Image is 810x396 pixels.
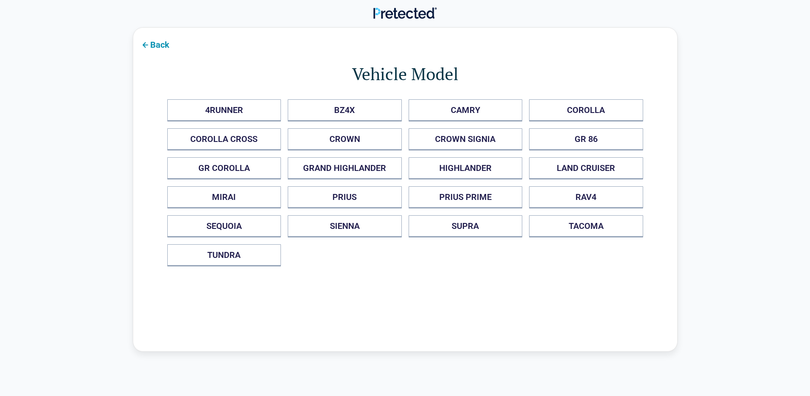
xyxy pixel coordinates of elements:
[409,157,523,179] button: HIGHLANDER
[167,186,281,208] button: MIRAI
[409,186,523,208] button: PRIUS PRIME
[167,62,643,86] h1: Vehicle Model
[529,99,643,121] button: COROLLA
[167,244,281,266] button: TUNDRA
[409,99,523,121] button: CAMRY
[288,186,402,208] button: PRIUS
[288,99,402,121] button: BZ4X
[167,128,281,150] button: COROLLA CROSS
[529,215,643,237] button: TACOMA
[167,157,281,179] button: GR COROLLA
[167,99,281,121] button: 4RUNNER
[409,215,523,237] button: SUPRA
[133,35,176,54] button: Back
[288,128,402,150] button: CROWN
[529,128,643,150] button: GR 86
[288,215,402,237] button: SIENNA
[167,215,281,237] button: SEQUOIA
[529,186,643,208] button: RAV4
[288,157,402,179] button: GRAND HIGHLANDER
[529,157,643,179] button: LAND CRUISER
[409,128,523,150] button: CROWN SIGNIA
